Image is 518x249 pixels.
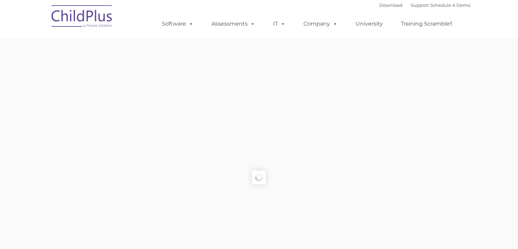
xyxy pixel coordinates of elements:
[379,2,403,8] a: Download
[205,17,262,31] a: Assessments
[411,2,429,8] a: Support
[266,17,292,31] a: IT
[349,17,390,31] a: University
[155,17,200,31] a: Software
[379,2,470,8] font: |
[394,17,459,31] a: Training Scramble!!
[430,2,470,8] a: Schedule A Demo
[48,0,116,34] img: ChildPlus by Procare Solutions
[297,17,344,31] a: Company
